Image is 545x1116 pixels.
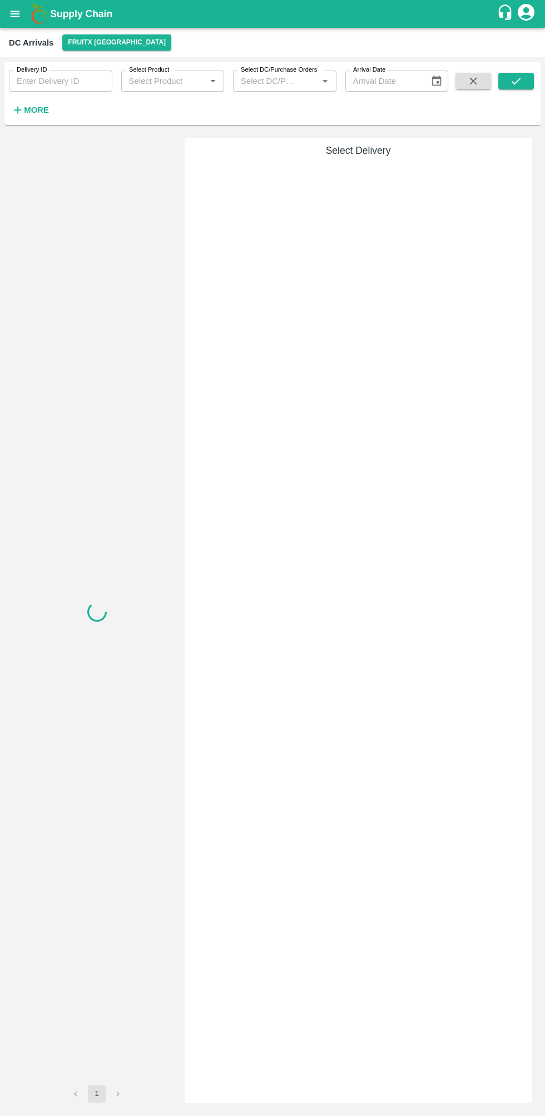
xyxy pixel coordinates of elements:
[28,3,50,25] img: logo
[2,1,28,27] button: open drawer
[50,8,112,19] b: Supply Chain
[426,71,447,92] button: Choose date
[241,66,317,74] label: Select DC/Purchase Orders
[50,6,497,22] a: Supply Chain
[353,66,385,74] label: Arrival Date
[88,1085,106,1103] button: page 1
[125,74,203,88] input: Select Product
[516,2,536,26] div: account of current user
[62,34,171,51] button: Select DC
[497,4,516,24] div: customer-support
[65,1085,128,1103] nav: pagination navigation
[9,71,112,92] input: Enter Delivery ID
[345,71,422,92] input: Arrival Date
[189,143,527,158] h6: Select Delivery
[318,74,332,88] button: Open
[24,106,49,114] strong: More
[129,66,169,74] label: Select Product
[9,101,52,119] button: More
[17,66,47,74] label: Delivery ID
[206,74,220,88] button: Open
[9,36,53,50] div: DC Arrivals
[236,74,300,88] input: Select DC/Purchase Orders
